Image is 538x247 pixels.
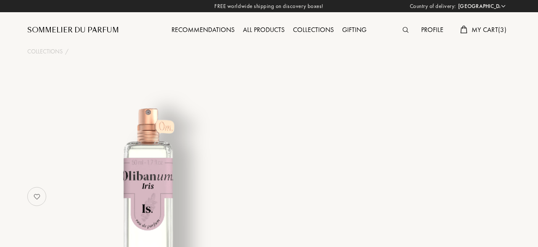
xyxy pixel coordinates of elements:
div: Profile [417,25,448,36]
a: Collections [27,47,63,56]
img: cart.svg [460,26,467,33]
span: My Cart ( 3 ) [472,25,506,34]
span: Country of delivery: [410,2,456,11]
div: All products [239,25,289,36]
div: Collections [289,25,338,36]
a: All products [239,25,289,34]
div: / [65,47,69,56]
div: Gifting [338,25,371,36]
a: Collections [289,25,338,34]
img: search_icn.svg [403,27,409,33]
div: Recommendations [167,25,239,36]
a: Recommendations [167,25,239,34]
a: Gifting [338,25,371,34]
img: no_like_p.png [29,188,45,205]
a: Sommelier du Parfum [27,25,119,35]
a: Profile [417,25,448,34]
